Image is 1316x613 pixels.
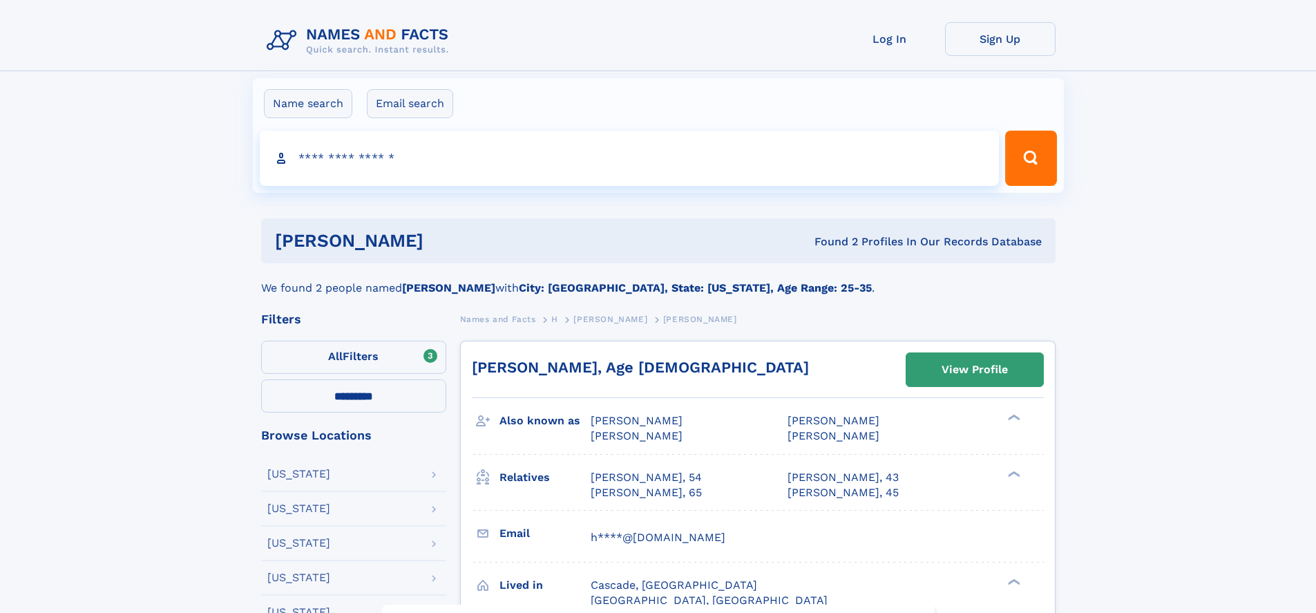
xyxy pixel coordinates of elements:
[519,281,872,294] b: City: [GEOGRAPHIC_DATA], State: [US_STATE], Age Range: 25-35
[945,22,1056,56] a: Sign Up
[663,314,737,324] span: [PERSON_NAME]
[261,313,446,326] div: Filters
[402,281,495,294] b: [PERSON_NAME]
[591,578,757,592] span: Cascade, [GEOGRAPHIC_DATA]
[1005,131,1056,186] button: Search Button
[261,429,446,442] div: Browse Locations
[1004,577,1021,586] div: ❯
[267,538,330,549] div: [US_STATE]
[367,89,453,118] label: Email search
[788,414,879,427] span: [PERSON_NAME]
[591,414,683,427] span: [PERSON_NAME]
[260,131,1000,186] input: search input
[261,22,460,59] img: Logo Names and Facts
[472,359,809,376] a: [PERSON_NAME], Age [DEMOGRAPHIC_DATA]
[267,469,330,480] div: [US_STATE]
[619,234,1042,249] div: Found 2 Profiles In Our Records Database
[267,572,330,583] div: [US_STATE]
[591,470,702,485] a: [PERSON_NAME], 54
[942,354,1008,386] div: View Profile
[499,574,591,597] h3: Lived in
[499,466,591,489] h3: Relatives
[460,310,536,328] a: Names and Facts
[328,350,343,363] span: All
[788,485,899,500] a: [PERSON_NAME], 45
[499,409,591,433] h3: Also known as
[906,353,1043,386] a: View Profile
[264,89,352,118] label: Name search
[275,232,619,249] h1: [PERSON_NAME]
[1004,469,1021,478] div: ❯
[573,314,647,324] span: [PERSON_NAME]
[261,341,446,374] label: Filters
[551,310,558,328] a: H
[261,263,1056,296] div: We found 2 people named with .
[499,522,591,545] h3: Email
[573,310,647,328] a: [PERSON_NAME]
[788,470,899,485] a: [PERSON_NAME], 43
[835,22,945,56] a: Log In
[267,503,330,514] div: [US_STATE]
[788,429,879,442] span: [PERSON_NAME]
[551,314,558,324] span: H
[1004,413,1021,422] div: ❯
[591,429,683,442] span: [PERSON_NAME]
[591,485,702,500] a: [PERSON_NAME], 65
[591,594,828,607] span: [GEOGRAPHIC_DATA], [GEOGRAPHIC_DATA]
